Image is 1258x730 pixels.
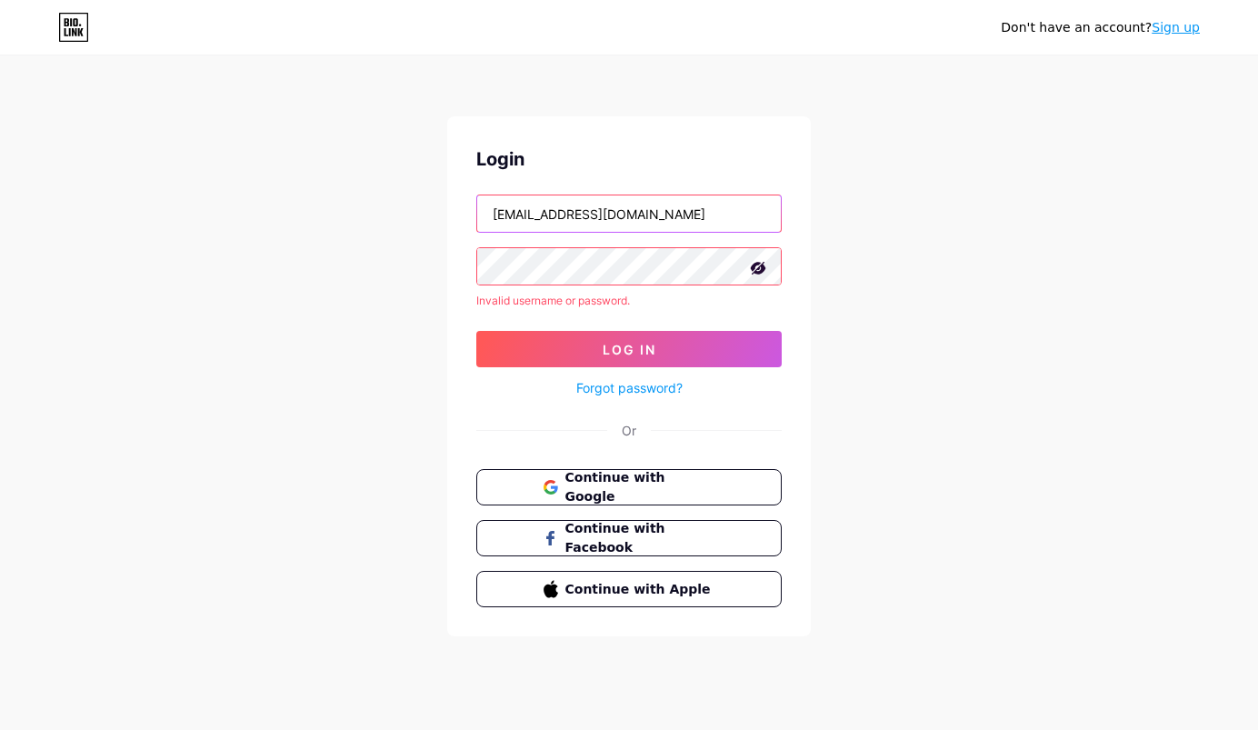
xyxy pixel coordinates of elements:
a: Sign up [1152,20,1200,35]
button: Continue with Facebook [476,520,782,556]
span: Log In [603,342,656,357]
span: Continue with Apple [565,580,715,599]
div: Or [622,421,636,440]
div: Invalid username or password. [476,293,782,309]
div: Login [476,145,782,173]
a: Forgot password? [576,378,683,397]
button: Continue with Google [476,469,782,505]
button: Continue with Apple [476,571,782,607]
div: Don't have an account? [1001,18,1200,37]
button: Log In [476,331,782,367]
span: Continue with Facebook [565,519,715,557]
span: Continue with Google [565,468,715,506]
input: Username [477,195,781,232]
